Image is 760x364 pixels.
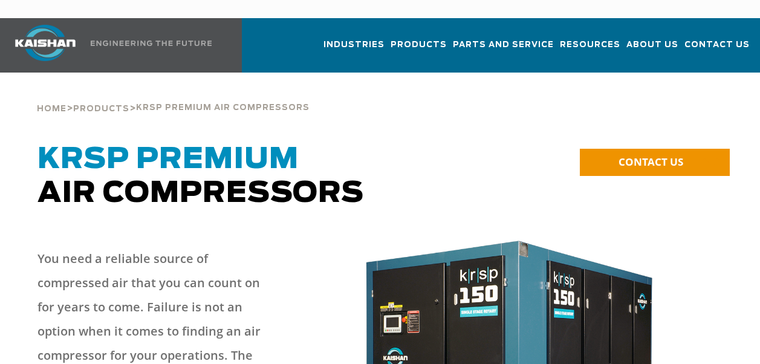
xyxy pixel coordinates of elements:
[323,29,385,70] a: Industries
[453,29,554,70] a: Parts and Service
[391,38,447,52] span: Products
[73,105,129,113] span: Products
[453,38,554,52] span: Parts and Service
[37,145,364,208] span: Air Compressors
[73,103,129,114] a: Products
[560,29,620,70] a: Resources
[684,38,750,52] span: Contact Us
[37,73,310,119] div: > >
[37,103,67,114] a: Home
[391,29,447,70] a: Products
[560,38,620,52] span: Resources
[626,29,678,70] a: About Us
[37,105,67,113] span: Home
[323,38,385,52] span: Industries
[37,145,299,174] span: KRSP Premium
[619,155,683,169] span: CONTACT US
[684,29,750,70] a: Contact Us
[580,149,730,176] a: CONTACT US
[136,104,310,112] span: krsp premium air compressors
[91,41,212,46] img: Engineering the future
[626,38,678,52] span: About Us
